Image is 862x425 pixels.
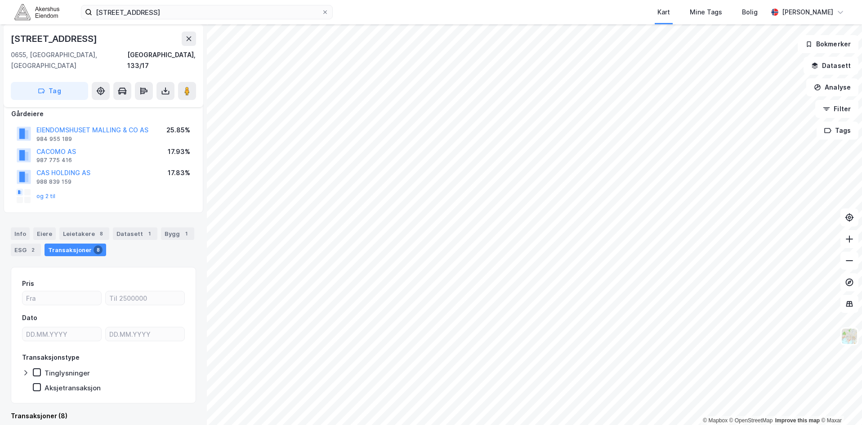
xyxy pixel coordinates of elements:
div: Transaksjoner (8) [11,411,196,421]
input: Til 2500000 [106,291,184,305]
div: Pris [22,278,34,289]
div: Leietakere [59,227,109,240]
div: Kart [657,7,670,18]
a: Mapbox [703,417,728,424]
div: 0655, [GEOGRAPHIC_DATA], [GEOGRAPHIC_DATA] [11,50,127,71]
div: 2 [28,245,37,254]
div: 988 839 159 [36,178,71,185]
div: Kontrollprogram for chat [817,382,862,425]
div: Transaksjoner [45,244,106,256]
div: 17.83% [168,167,190,178]
button: Tags [817,122,858,140]
iframe: Chat Widget [817,382,862,425]
div: [PERSON_NAME] [782,7,833,18]
a: OpenStreetMap [729,417,773,424]
div: Bygg [161,227,194,240]
div: [GEOGRAPHIC_DATA], 133/17 [127,50,196,71]
div: Aksjetransaksjon [45,384,101,392]
div: Info [11,227,30,240]
button: Filter [815,100,858,118]
div: Transaksjonstype [22,352,80,363]
button: Tag [11,82,88,100]
div: 1 [145,229,154,238]
div: Datasett [113,227,157,240]
div: Eiere [33,227,56,240]
img: Z [841,328,858,345]
input: DD.MM.YYYY [106,327,184,341]
input: DD.MM.YYYY [22,327,101,341]
div: ESG [11,244,41,256]
div: Bolig [742,7,758,18]
div: 25.85% [166,125,190,136]
button: Datasett [804,57,858,75]
button: Analyse [806,78,858,96]
div: 8 [94,245,103,254]
div: 987 775 416 [36,157,72,164]
div: 984 955 189 [36,136,72,143]
div: 8 [97,229,106,238]
div: Dato [22,312,37,323]
div: [STREET_ADDRESS] [11,32,99,46]
div: 17.93% [168,146,190,157]
button: Bokmerker [798,35,858,53]
div: Mine Tags [690,7,722,18]
input: Fra [22,291,101,305]
input: Søk på adresse, matrikkel, gårdeiere, leietakere eller personer [92,5,322,19]
div: Gårdeiere [11,109,196,119]
img: akershus-eiendom-logo.9091f326c980b4bce74ccdd9f866810c.svg [14,4,59,20]
div: 1 [182,229,191,238]
a: Improve this map [775,417,820,424]
div: Tinglysninger [45,369,90,377]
